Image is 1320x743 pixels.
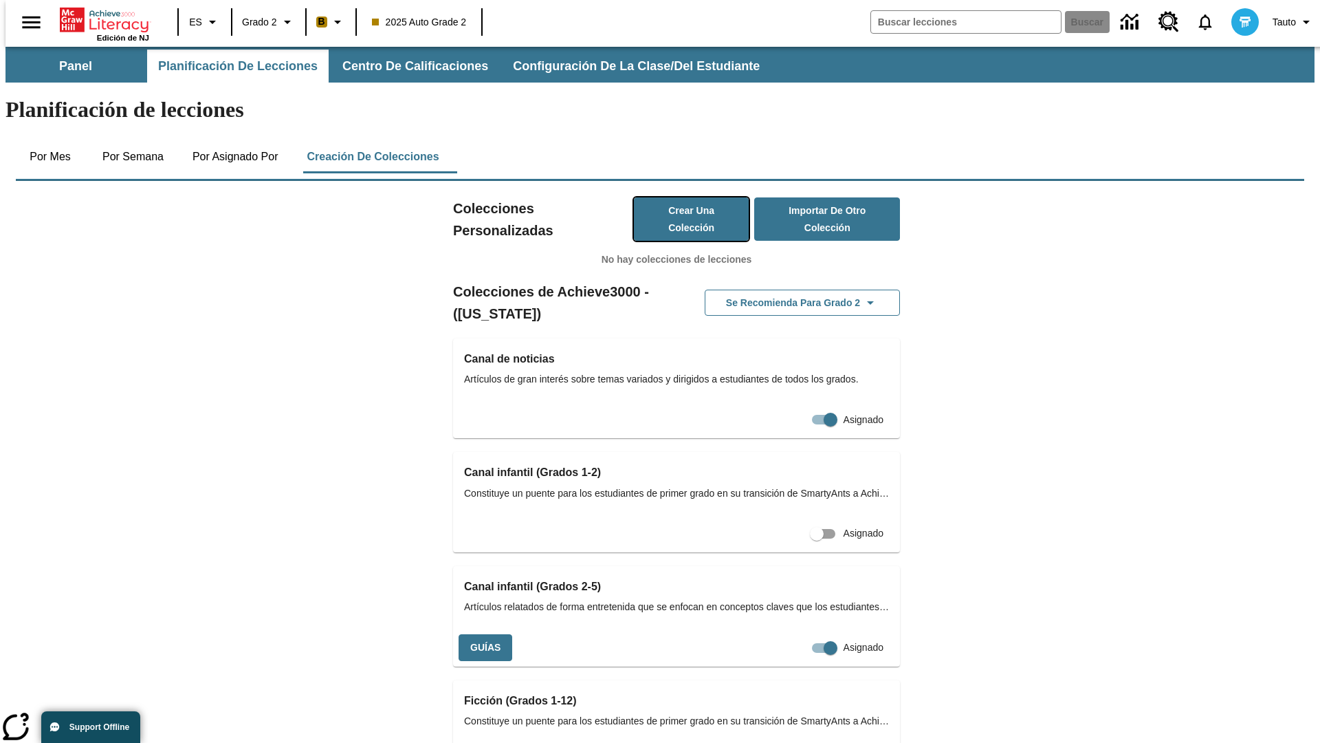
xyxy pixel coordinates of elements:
button: Configuración de la clase/del estudiante [502,50,771,83]
span: Tauto [1273,15,1296,30]
h3: Canal infantil (Grados 1-2) [464,463,889,482]
button: Importar de otro Colección [754,197,900,241]
input: Buscar campo [871,11,1061,33]
h3: Canal infantil (Grados 2-5) [464,577,889,596]
button: Planificación de lecciones [147,50,329,83]
img: avatar image [1231,8,1259,36]
button: Abrir el menú lateral [11,2,52,43]
h3: Ficción (Grados 1-12) [464,691,889,711]
a: Centro de información [1112,3,1150,41]
h1: Planificación de lecciones [5,97,1314,122]
button: Panel [7,50,144,83]
h3: Canal de noticias [464,349,889,369]
span: Constituye un puente para los estudiantes de primer grado en su transición de SmartyAnts a Achiev... [464,486,889,501]
span: Constituye un puente para los estudiantes de primer grado en su transición de SmartyAnts a Achiev... [464,714,889,729]
div: Portada [60,5,149,42]
a: Notificaciones [1187,4,1223,40]
span: Support Offline [69,722,129,732]
span: Grado 2 [242,15,277,30]
p: No hay colecciones de lecciones [453,252,900,267]
span: ES [189,15,202,30]
span: Asignado [844,640,883,655]
div: Subbarra de navegación [5,47,1314,83]
a: Centro de recursos, Se abrirá en una pestaña nueva. [1150,3,1187,41]
button: Creación de colecciones [296,140,450,173]
span: 2025 Auto Grade 2 [372,15,467,30]
div: Subbarra de navegación [5,50,772,83]
button: Centro de calificaciones [331,50,499,83]
span: Edición de NJ [97,34,149,42]
button: Por asignado por [181,140,289,173]
span: Asignado [844,526,883,541]
button: Guías [459,634,512,661]
button: Lenguaje: ES, Selecciona un idioma [183,10,227,34]
button: Crear una colección [634,197,749,241]
button: Por semana [91,140,175,173]
button: Grado: Grado 2, Elige un grado [236,10,301,34]
span: B [318,13,325,30]
span: Artículos de gran interés sobre temas variados y dirigidos a estudiantes de todos los grados. [464,372,889,387]
button: Perfil/Configuración [1267,10,1320,34]
button: Escoja un nuevo avatar [1223,4,1267,40]
button: Por mes [16,140,85,173]
button: Support Offline [41,711,140,743]
h2: Colecciones Personalizadas [453,197,634,241]
button: Boost El color de la clase es anaranjado claro. Cambiar el color de la clase. [311,10,351,34]
h2: Colecciones de Achieve3000 - ([US_STATE]) [453,281,676,325]
span: Asignado [844,413,883,427]
span: Artículos relatados de forma entretenida que se enfocan en conceptos claves que los estudiantes a... [464,600,889,614]
a: Portada [60,6,149,34]
button: Se recomienda para Grado 2 [705,290,900,316]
